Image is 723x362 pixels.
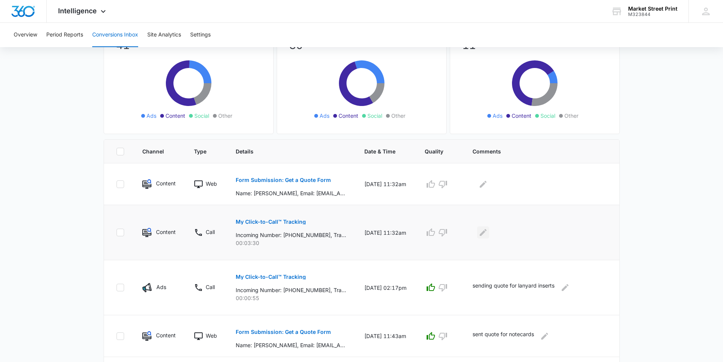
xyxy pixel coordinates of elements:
p: Content [156,331,175,339]
p: Call [206,283,215,291]
button: My Click-to-Call™ Tracking [236,213,306,231]
button: Overview [14,23,37,47]
span: Comments [473,147,596,155]
div: account id [628,12,677,17]
p: Form Submission: Get a Quote Form [236,177,331,183]
button: Edit Comments [539,330,551,342]
button: Conversions Inbox [92,23,138,47]
span: Other [218,112,232,120]
p: Incoming Number: [PHONE_NUMBER], Tracking Number: [PHONE_NUMBER], Ring To: [PHONE_NUMBER], Caller... [236,286,346,294]
div: account name [628,6,677,12]
td: [DATE] 11:32am [355,205,416,260]
p: Web [206,180,217,188]
button: Form Submission: Get a Quote Form [236,171,331,189]
span: Channel [142,147,165,155]
span: Quality [425,147,443,155]
span: Ads [146,112,156,120]
td: [DATE] 02:17pm [355,260,416,315]
p: My Click-to-Call™ Tracking [236,274,306,280]
span: Intelligence [58,7,97,15]
button: Edit Comments [559,281,571,294]
p: Web [206,332,217,340]
p: sending quote for lanyard inserts [473,281,554,294]
button: Form Submission: Get a Quote Form [236,323,331,341]
p: Name: [PERSON_NAME], Email: [EMAIL_ADDRESS][DOMAIN_NAME], Phone: null, How can we help?: Do you w... [236,341,346,349]
span: Ads [320,112,329,120]
p: 00:03:30 [236,239,346,247]
span: Ads [493,112,502,120]
span: Social [540,112,555,120]
p: Call [206,228,215,236]
button: Period Reports [46,23,83,47]
p: Content [156,179,175,187]
p: Name: [PERSON_NAME], Email: [EMAIL_ADDRESS][DOMAIN_NAME], Phone: [PHONE_NUMBER], How can we help?... [236,189,346,197]
span: Content [512,112,531,120]
span: Social [367,112,382,120]
p: Content [156,228,175,236]
p: sent quote for notecards [473,330,534,342]
button: Site Analytics [147,23,181,47]
p: Form Submission: Get a Quote Form [236,329,331,335]
button: Edit Comments [477,178,489,190]
td: [DATE] 11:32am [355,163,416,205]
span: Other [564,112,578,120]
p: Ads [156,283,166,291]
p: Incoming Number: [PHONE_NUMBER], Tracking Number: [PHONE_NUMBER], Ring To: [PHONE_NUMBER], Caller... [236,231,346,239]
span: Content [165,112,185,120]
p: My Click-to-Call™ Tracking [236,219,306,224]
button: Settings [190,23,211,47]
td: [DATE] 11:43am [355,315,416,357]
button: Edit Comments [477,226,489,239]
button: My Click-to-Call™ Tracking [236,268,306,286]
span: Social [194,112,209,120]
span: Other [391,112,405,120]
span: Date & Time [364,147,395,155]
span: Type [194,147,206,155]
p: 00:00:55 [236,294,346,302]
span: Details [236,147,335,155]
span: Content [339,112,358,120]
